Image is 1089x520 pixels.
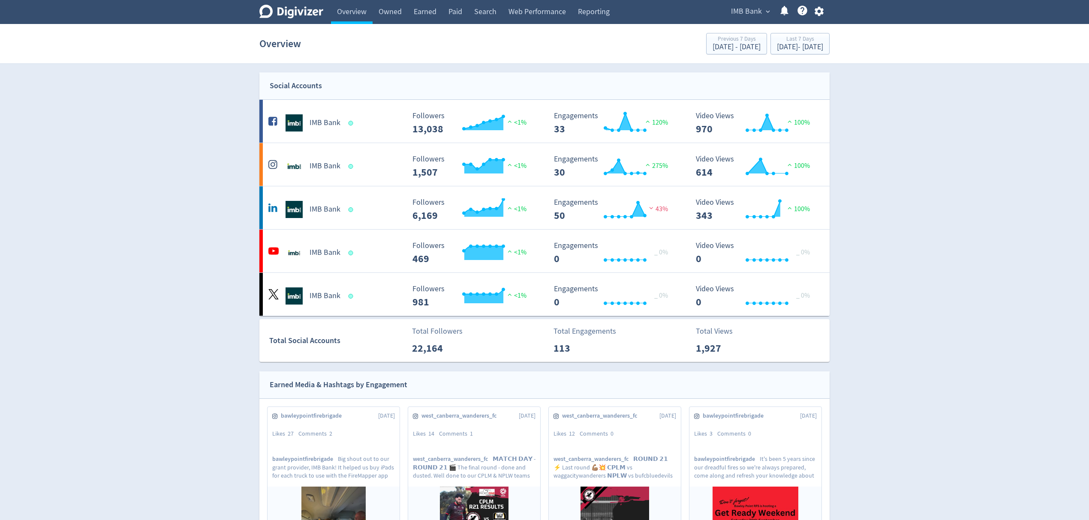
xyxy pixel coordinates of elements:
[692,285,820,308] svg: Video Views 0
[408,155,537,178] svg: Followers 1,507
[259,230,830,272] a: IMB Bank undefinedIMB Bank Followers 469 Followers 469 <1% Engagements 0 Engagements 0 _ 0% Video...
[412,326,463,337] p: Total Followers
[281,412,346,420] span: bawleypointfirebrigade
[421,412,501,420] span: west_canberra_wanderers_fc
[717,430,756,438] div: Comments
[298,430,337,438] div: Comments
[694,455,817,479] p: It's been 5 years since our dreadful fires so we're always prepared, come along and refresh your ...
[505,205,514,211] img: positive-performance.svg
[408,285,537,308] svg: Followers 981
[654,248,668,257] span: _ 0%
[505,118,526,127] span: <1%
[286,158,303,175] img: IMB Bank undefined
[259,186,830,229] a: IMB Bank undefinedIMB Bank Followers 6,169 Followers 6,169 <1% Engagements 50 Engagements 50 43% ...
[259,30,301,57] h1: Overview
[272,455,338,463] span: bawleypointfirebrigade
[644,118,668,127] span: 120%
[694,430,717,438] div: Likes
[505,205,526,213] span: <1%
[519,412,535,420] span: [DATE]
[696,341,745,356] p: 1,927
[413,455,493,463] span: west_canberra_wanderers_fc
[329,430,332,437] span: 2
[310,204,340,215] h5: IMB Bank
[554,455,676,479] p: 𝗥𝗢𝗨𝗡𝗗 𝟮𝟭 ⚡️ Last round 💪🏽💥 𝗖𝗣𝗟𝗠 vs waggacitywanderers 𝗡𝗣𝗟𝗪 vs bufcbluedevils Thank you to our spo...
[408,112,537,134] svg: Followers 13,038
[696,326,745,337] p: Total Views
[550,112,678,134] svg: Engagements 33
[785,161,810,170] span: 100%
[647,205,668,213] span: 43%
[378,412,395,420] span: [DATE]
[777,43,823,51] div: [DATE] - [DATE]
[550,198,678,221] svg: Engagements 50
[694,455,760,463] span: bawleypointfirebrigade
[644,161,652,168] img: positive-performance.svg
[713,43,761,51] div: [DATE] - [DATE]
[748,430,751,437] span: 0
[713,36,761,43] div: Previous 7 Days
[286,201,303,218] img: IMB Bank undefined
[550,242,678,264] svg: Engagements 0
[349,294,356,299] span: Data last synced: 2 Sep 2025, 11:02pm (AEST)
[710,430,713,437] span: 3
[554,430,580,438] div: Likes
[692,198,820,221] svg: Video Views 343
[439,430,478,438] div: Comments
[310,161,340,171] h5: IMB Bank
[408,198,537,221] svg: Followers 6,169
[349,164,356,169] span: Data last synced: 3 Sep 2025, 3:01am (AEST)
[505,291,526,300] span: <1%
[286,114,303,131] img: IMB Bank undefined
[777,36,823,43] div: Last 7 Days
[692,155,820,178] svg: Video Views 614
[800,412,817,420] span: [DATE]
[310,291,340,301] h5: IMB Bank
[310,118,340,128] h5: IMB Bank
[728,5,772,18] button: IMB Bank
[644,161,668,170] span: 275%
[706,33,767,54] button: Previous 7 Days[DATE] - [DATE]
[796,248,810,257] span: _ 0%
[408,242,537,264] svg: Followers 469
[644,118,652,125] img: positive-performance.svg
[310,248,340,258] h5: IMB Bank
[554,341,603,356] p: 113
[580,430,618,438] div: Comments
[692,242,820,264] svg: Video Views 0
[505,248,526,257] span: <1%
[259,273,830,316] a: IMB Bank undefinedIMB Bank Followers 981 Followers 981 <1% Engagements 0 Engagements 0 _ 0% Video...
[785,205,794,211] img: positive-performance.svg
[796,291,810,300] span: _ 0%
[554,326,616,337] p: Total Engagements
[259,100,830,143] a: IMB Bank undefinedIMB Bank Followers 13,038 Followers 13,038 <1% Engagements 33 Engagements 33 12...
[412,341,461,356] p: 22,164
[413,455,535,479] p: 𝗠𝗔𝗧𝗖𝗛 𝗗𝗔𝗬 - 𝗥𝗢𝗨𝗡𝗗 𝟮𝟭 🎬 The final round - done and dusted. Well done to our CPLM & NPLW teams for ...
[272,430,298,438] div: Likes
[288,430,294,437] span: 27
[505,291,514,298] img: positive-performance.svg
[349,121,356,126] span: Data last synced: 2 Sep 2025, 9:02pm (AEST)
[785,118,794,125] img: positive-performance.svg
[505,161,526,170] span: <1%
[731,5,762,18] span: IMB Bank
[272,455,395,479] p: Big shout out to our grant provider, IMB Bank! It helped us buy iPads for each truck to use with ...
[550,285,678,308] svg: Engagements 0
[554,455,633,463] span: west_canberra_wanderers_fc
[428,430,434,437] span: 14
[562,412,642,420] span: west_canberra_wanderers_fc
[703,412,768,420] span: bawleypointfirebrigade
[692,112,820,134] svg: Video Views 970
[785,118,810,127] span: 100%
[270,80,322,92] div: Social Accounts
[659,412,676,420] span: [DATE]
[785,205,810,213] span: 100%
[349,207,356,212] span: Data last synced: 2 Sep 2025, 7:02pm (AEST)
[470,430,473,437] span: 1
[413,430,439,438] div: Likes
[505,118,514,125] img: positive-performance.svg
[647,205,656,211] img: negative-performance.svg
[259,143,830,186] a: IMB Bank undefinedIMB Bank Followers 1,507 Followers 1,507 <1% Engagements 30 Engagements 30 275%...
[654,291,668,300] span: _ 0%
[286,287,303,305] img: IMB Bank undefined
